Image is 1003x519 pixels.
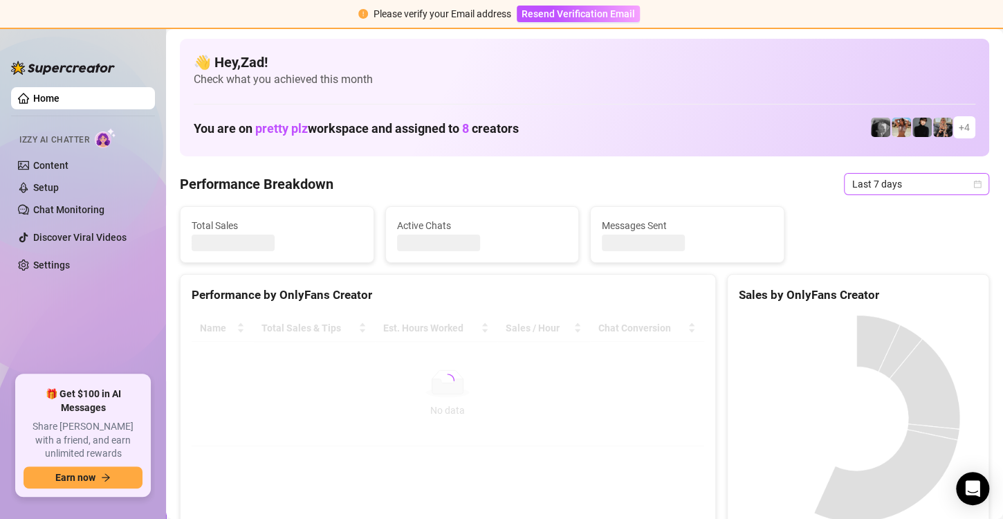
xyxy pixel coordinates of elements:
button: Resend Verification Email [517,6,640,22]
span: Total Sales [192,218,362,233]
a: Discover Viral Videos [33,232,127,243]
img: Violet [933,118,953,137]
span: arrow-right [101,473,111,482]
span: Check what you achieved this month [194,72,975,87]
h1: You are on workspace and assigned to creators [194,121,519,136]
span: Active Chats [397,218,568,233]
span: Messages Sent [602,218,773,233]
h4: Performance Breakdown [180,174,333,194]
div: Sales by OnlyFans Creator [739,286,977,304]
h4: 👋 Hey, Zad ! [194,53,975,72]
a: Settings [33,259,70,271]
button: Earn nowarrow-right [24,466,142,489]
span: 🎁 Get $100 in AI Messages [24,388,142,415]
span: Resend Verification Email [522,8,635,19]
a: Home [33,93,59,104]
img: AI Chatter [95,128,116,148]
div: Open Intercom Messenger [956,472,989,505]
span: loading [439,372,456,389]
span: + 4 [959,120,970,135]
img: Amber [871,118,890,137]
img: Amber [892,118,911,137]
span: Last 7 days [852,174,981,194]
a: Content [33,160,68,171]
span: Share [PERSON_NAME] with a friend, and earn unlimited rewards [24,420,142,461]
a: Chat Monitoring [33,204,104,215]
img: logo-BBDzfeDw.svg [11,61,115,75]
span: calendar [973,180,982,188]
span: exclamation-circle [358,9,368,19]
span: Izzy AI Chatter [19,134,89,147]
span: 8 [462,121,469,136]
div: Please verify your Email address [374,6,511,21]
span: Earn now [55,472,95,483]
a: Setup [33,182,59,193]
img: Camille [912,118,932,137]
span: pretty plz [255,121,308,136]
div: Performance by OnlyFans Creator [192,286,704,304]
